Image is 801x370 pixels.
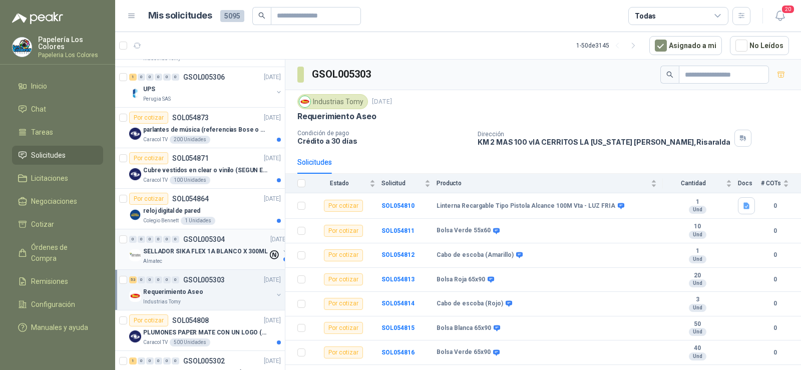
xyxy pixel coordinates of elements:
span: Tareas [31,127,53,138]
span: Órdenes de Compra [31,242,94,264]
b: Linterna Recargable Tipo Pistola Alcance 100M Vta - LUZ FRIA [437,202,615,210]
button: No Leídos [730,36,789,55]
b: 0 [761,250,789,260]
span: Solicitud [381,180,423,187]
button: Asignado a mi [649,36,722,55]
span: Negociaciones [31,196,77,207]
span: Remisiones [31,276,68,287]
b: Bolsa Roja 65x90 [437,276,485,284]
img: Logo peakr [12,12,63,24]
a: SOL054813 [381,276,415,283]
div: Por cotizar [324,322,363,334]
div: 0 [163,236,171,243]
p: Requerimiento Aseo [143,287,203,297]
div: Por cotizar [324,298,363,310]
a: SOL054811 [381,227,415,234]
span: 20 [781,5,795,14]
p: Condición de pago [297,130,470,137]
div: Und [689,279,706,287]
b: 50 [663,320,732,328]
p: Papeleria Los Colores [38,52,103,58]
a: SOL054814 [381,300,415,307]
img: Company Logo [299,96,310,107]
a: Licitaciones [12,169,103,188]
a: Órdenes de Compra [12,238,103,268]
p: SOL054808 [172,317,209,324]
span: 5095 [220,10,244,22]
p: KM 2 MAS 100 vIA CERRITOS LA [US_STATE] [PERSON_NAME] , Risaralda [478,138,730,146]
div: Und [689,206,706,214]
div: Und [689,255,706,263]
p: Papelería Los Colores [38,36,103,50]
p: Industrias Tomy [143,298,181,306]
p: UPS [143,85,155,94]
div: 0 [138,236,145,243]
b: 3 [663,296,732,304]
div: 0 [138,74,145,81]
b: 1 [663,198,732,206]
div: 1 - 50 de 3145 [576,38,641,54]
div: Industrias Tomy [297,94,368,109]
a: Configuración [12,295,103,314]
div: 200 Unidades [170,136,210,144]
b: 1 [663,247,732,255]
p: reloj digital de pared [143,206,200,216]
a: Negociaciones [12,192,103,211]
span: Cotizar [31,219,54,230]
div: 0 [163,276,171,283]
div: 0 [163,357,171,364]
div: Por cotizar [324,200,363,212]
p: Cubre vestidos en clear o vinilo (SEGUN ESPECIFICACIONES DEL ADJUNTO) [143,166,268,175]
b: Bolsa Verde 65x90 [437,348,491,356]
div: 0 [146,236,154,243]
p: parlantes de música (referencias Bose o Alexa) CON MARCACION 1 LOGO (Mas datos en el adjunto) [143,125,268,135]
p: [DATE] [264,194,281,204]
p: Crédito a 30 días [297,137,470,145]
b: SOL054810 [381,202,415,209]
a: Inicio [12,77,103,96]
div: Solicitudes [297,157,332,168]
p: [DATE] [372,97,392,107]
b: 20 [663,272,732,280]
div: Por cotizar [324,346,363,358]
span: Chat [31,104,46,115]
div: 0 [172,357,179,364]
a: Por cotizarSOL054808[DATE] Company LogoPLUMONES PAPER MATE CON UN LOGO (SEGUN REF.ADJUNTA)Caracol... [115,310,285,351]
p: Requerimiento Aseo [297,111,376,122]
a: SOL054816 [381,349,415,356]
img: Company Logo [129,168,141,180]
span: Producto [437,180,649,187]
p: [DATE] [264,154,281,163]
a: Por cotizarSOL054864[DATE] Company Logoreloj digital de paredColegio Bennett1 Unidades [115,189,285,229]
img: Company Logo [129,330,141,342]
div: Todas [635,11,656,22]
p: [DATE] [264,73,281,82]
b: 40 [663,344,732,352]
div: 0 [155,357,162,364]
div: 0 [146,357,154,364]
p: GSOL005302 [183,357,225,364]
a: 0 0 0 0 0 0 GSOL005304[DATE] Company LogoSELLADOR SIKA FLEX 1A BLANCO X 300MLAlmatec [129,233,289,265]
div: 53 [129,276,137,283]
a: SOL054812 [381,251,415,258]
p: Colegio Bennett [143,217,179,225]
span: Solicitudes [31,150,66,161]
a: Por cotizarSOL054871[DATE] Company LogoCubre vestidos en clear o vinilo (SEGUN ESPECIFICACIONES D... [115,148,285,189]
p: Caracol TV [143,338,168,346]
div: Por cotizar [129,112,168,124]
div: Por cotizar [324,225,363,237]
div: 0 [129,236,137,243]
p: Dirección [478,131,730,138]
div: Por cotizar [129,193,168,205]
span: Inicio [31,81,47,92]
b: SOL054815 [381,324,415,331]
b: 0 [761,275,789,284]
b: 0 [761,226,789,236]
img: Company Logo [129,128,141,140]
a: Solicitudes [12,146,103,165]
img: Company Logo [129,87,141,99]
